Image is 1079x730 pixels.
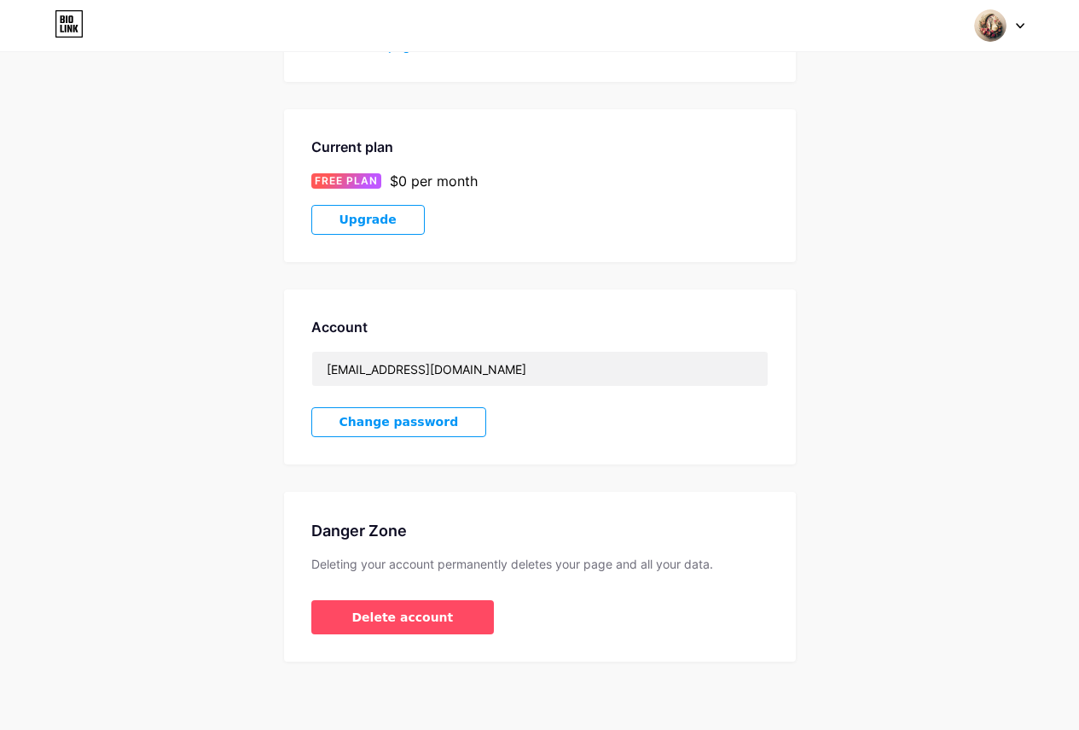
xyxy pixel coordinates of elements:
button: Change password [311,407,487,437]
span: Delete account [352,609,454,627]
div: Current plan [311,137,769,157]
input: Email [312,352,768,386]
div: Account [311,317,769,337]
div: Deleting your account permanently deletes your page and all your data. [311,556,769,573]
span: Change password [339,415,459,429]
button: Delete account [311,600,495,634]
div: $0 per month [390,171,478,191]
div: Danger Zone [311,519,769,542]
button: Upgrade [311,205,425,235]
img: nishikabbobakes [974,9,1006,42]
span: Upgrade [339,213,397,227]
span: FREE PLAN [315,173,378,189]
